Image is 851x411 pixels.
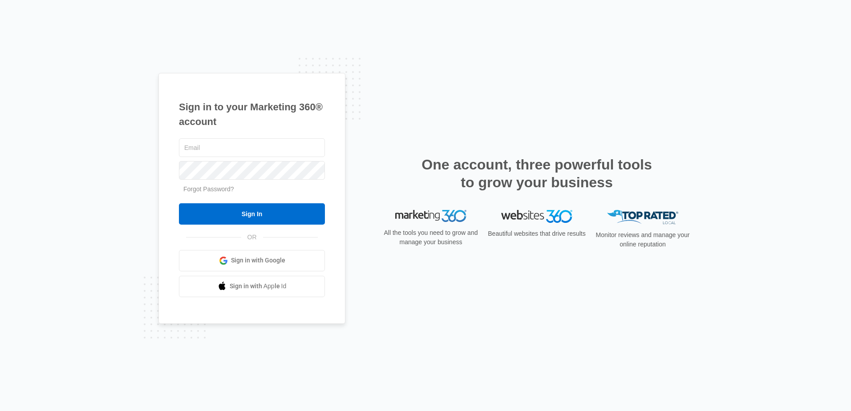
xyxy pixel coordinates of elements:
[230,282,287,291] span: Sign in with Apple Id
[183,185,234,193] a: Forgot Password?
[381,228,481,247] p: All the tools you need to grow and manage your business
[419,156,655,191] h2: One account, three powerful tools to grow your business
[179,100,325,129] h1: Sign in to your Marketing 360® account
[179,276,325,297] a: Sign in with Apple Id
[179,138,325,157] input: Email
[607,210,678,225] img: Top Rated Local
[395,210,466,222] img: Marketing 360
[241,233,263,242] span: OR
[501,210,572,223] img: Websites 360
[487,229,587,238] p: Beautiful websites that drive results
[179,250,325,271] a: Sign in with Google
[179,203,325,225] input: Sign In
[231,256,285,265] span: Sign in with Google
[593,230,693,249] p: Monitor reviews and manage your online reputation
